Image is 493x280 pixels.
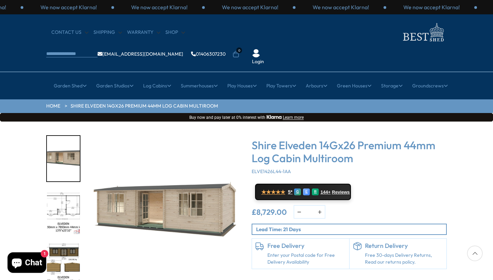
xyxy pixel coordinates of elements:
[54,77,87,94] a: Garden Shed
[365,242,443,250] h6: Return Delivery
[320,190,330,195] span: 144+
[23,3,114,11] div: 1 / 3
[47,136,80,181] img: Elveden_4190x7890_white_open_0100_53fdd14a-01da-474c-ae94-e4b3860414c8_200x200.jpg
[46,189,80,236] div: 2 / 10
[386,3,477,11] div: 2 / 3
[5,252,48,275] inbox-online-store-chat: Shopify online store chat
[337,77,371,94] a: Green Houses
[255,184,351,200] a: ★★★★★ 5* G E R 144+ Reviews
[40,3,97,11] p: We now accept Klarna!
[261,189,285,195] span: ★★★★★
[381,77,403,94] a: Storage
[252,58,264,65] a: Login
[332,190,350,195] span: Reviews
[114,3,205,11] div: 2 / 3
[252,168,291,174] span: ELVE1426L44-1AA
[412,77,448,94] a: Groundscrews
[267,242,346,250] h6: Free Delivery
[232,51,239,58] a: 0
[46,103,60,110] a: HOME
[252,49,260,57] img: User Icon
[165,29,185,36] a: Shop
[294,188,301,195] div: G
[312,188,319,195] div: R
[252,208,287,216] ins: £8,729.00
[127,29,160,36] a: Warranty
[96,77,134,94] a: Garden Studios
[267,252,346,265] a: Enter your Postal code for Free Delivery Availability
[303,188,310,195] div: E
[252,139,447,165] h3: Shire Elveden 14Gx26 Premium 44mm Log Cabin Multiroom
[365,252,443,265] p: Free 30-days Delivery Returns, Read our returns policy.
[236,47,242,53] span: 0
[222,3,278,11] p: We now accept Klarna!
[295,3,386,11] div: 1 / 3
[47,190,80,235] img: Elveden4190x789014x2644mmMFTPLAN_40677167-342d-438a-b30c-ffbc9aefab87_200x200.jpg
[399,21,447,43] img: logo
[306,77,327,94] a: Arbours
[131,3,188,11] p: We now accept Klarna!
[93,29,122,36] a: Shipping
[266,77,296,94] a: Play Towers
[98,52,183,56] a: [EMAIL_ADDRESS][DOMAIN_NAME]
[143,77,171,94] a: Log Cabins
[313,3,369,11] p: We now accept Klarna!
[181,77,218,94] a: Summerhouses
[51,29,88,36] a: CONTACT US
[205,3,295,11] div: 3 / 3
[191,52,226,56] a: 01406307230
[71,103,218,110] a: Shire Elveden 14Gx26 Premium 44mm Log Cabin Multiroom
[46,135,80,182] div: 1 / 10
[227,77,257,94] a: Play Houses
[403,3,460,11] p: We now accept Klarna!
[256,226,446,233] p: Lead Time: 21 Days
